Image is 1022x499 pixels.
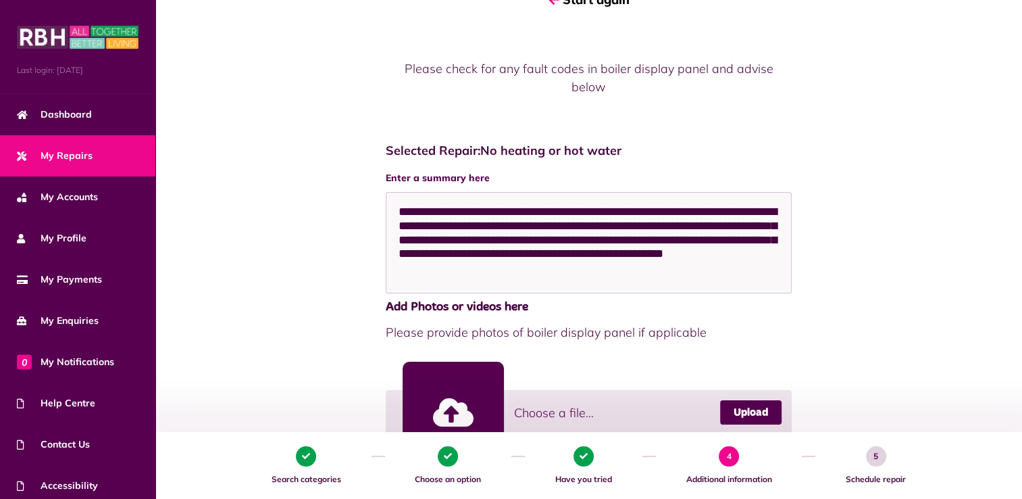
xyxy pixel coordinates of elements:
[17,479,98,493] span: Accessibility
[17,24,138,51] img: MyRBH
[386,298,792,316] span: Add Photos or videos here
[17,64,138,76] span: Last login: [DATE]
[720,400,782,425] a: Upload
[17,149,93,163] span: My Repairs
[392,473,505,485] span: Choose an option
[17,231,86,245] span: My Profile
[663,473,796,485] span: Additional information
[17,396,95,410] span: Help Centre
[17,355,114,369] span: My Notifications
[386,143,792,158] h4: Selected Repair: No heating or hot water
[719,446,739,467] span: 4
[822,473,929,485] span: Schedule repair
[17,272,102,287] span: My Payments
[386,171,792,185] label: Enter a summary here
[514,404,594,422] span: Choose a file...
[17,354,32,369] span: 0
[386,60,792,96] p: Please check for any fault codes in boiler display panel and advise below
[386,323,792,341] span: Please provide photos of boiler display panel if applicable
[866,446,886,467] span: 5
[17,314,99,328] span: My Enquiries
[573,446,594,467] span: 3
[17,190,98,204] span: My Accounts
[17,108,92,122] span: Dashboard
[438,446,458,467] span: 2
[532,473,636,485] span: Have you tried
[17,437,90,452] span: Contact Us
[248,473,365,485] span: Search categories
[296,446,316,467] span: 1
